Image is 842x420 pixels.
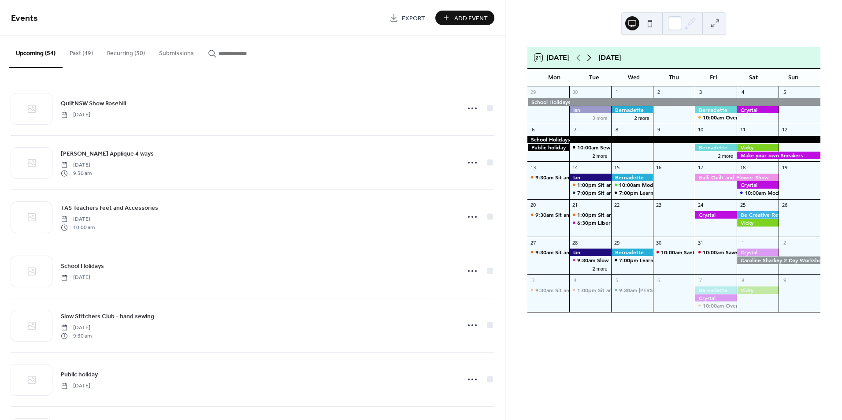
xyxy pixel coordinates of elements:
div: Santa Sack Workshop [684,249,737,256]
div: 28 [572,239,579,246]
span: 7:00pm [619,256,640,264]
div: Bernadette [695,106,737,114]
div: Learn to Sew - [DATE] Night [640,189,711,197]
div: 11 [739,126,746,133]
div: Lynn Hewitt Sit and Sew [611,286,653,294]
div: 1 [739,239,746,246]
div: 29 [614,239,620,246]
span: Events [11,10,38,27]
div: Tue [574,69,614,86]
div: Bulli Quilt and Flower Show [695,174,779,181]
button: Add Event [435,11,494,25]
div: Liberty Sip and See [569,219,611,227]
div: 8 [739,277,746,283]
div: Overlocker Club Sylvania [695,302,737,309]
div: Sit and Sew [527,249,569,256]
div: Crystal [737,249,779,256]
button: 2 more [631,114,653,121]
div: Bernadette [611,249,653,256]
div: 4 [572,277,579,283]
div: Sit and Sew [527,174,569,181]
div: Overlocker Club Sylvania [726,114,787,121]
span: 9:30am [535,174,555,181]
div: Modern Quilts - Lorena Uriarte [611,181,653,189]
div: Bernadette [695,286,737,294]
div: Learn to Sew - Wednesday Night [611,189,653,197]
div: Vicky [737,144,779,151]
a: Public holiday [61,369,98,379]
div: Modern Quilts - [PERSON_NAME] [642,181,727,189]
div: Ian [569,106,611,114]
button: 3 more [589,114,611,121]
div: Vicky [737,219,779,227]
a: Slow Stitchers Club - hand sewing [61,311,154,321]
div: Sun [774,69,813,86]
span: [DATE] [61,382,90,390]
div: Sit and Sew [569,211,611,219]
span: 10:00am [703,249,726,256]
div: 1 [614,89,620,96]
span: 9:30am [535,211,555,219]
div: Wed [614,69,654,86]
div: Save the date New BERNINA product launch we can't tell you about yet [695,249,737,256]
span: [DATE] [61,324,92,332]
span: Add Event [454,14,488,23]
span: 6:30pm [577,219,598,227]
div: Crystal [737,106,779,114]
button: 2 more [715,152,737,159]
div: 3 [697,89,704,96]
div: 7 [697,277,704,283]
div: Vicky [737,286,779,294]
div: Sat [734,69,773,86]
span: 1:00pm [577,181,598,189]
div: Sit and Sew [598,286,628,294]
div: Caroline Sharkey 2 Day Workshop [737,256,820,264]
div: Slow Stitchers Club - hand sewing [597,256,683,264]
div: 30 [656,239,662,246]
div: Ian [569,174,611,181]
div: 20 [530,202,537,208]
span: Public holiday [61,370,98,379]
div: 16 [656,164,662,171]
div: Learn to Sew - [DATE] Night [640,256,711,264]
div: 24 [697,202,704,208]
a: TAS Teachers Feet and Accessories [61,203,158,213]
div: 12 [781,126,788,133]
span: 9:30 am [61,332,92,340]
span: 10:00am [619,181,642,189]
span: 1:00pm [577,211,598,219]
div: [DATE] [599,52,621,63]
div: 30 [572,89,579,96]
div: Sit and Sew - Tuesday Night [569,189,611,197]
div: Modern Quilts - Lorena Uriarte [737,189,779,197]
div: Sit and Sew [598,211,628,219]
span: Slow Stitchers Club - hand sewing [61,312,154,321]
div: Sit and Sew - [DATE] Night [598,189,666,197]
span: [DATE] [61,274,90,282]
div: 2 [656,89,662,96]
div: 8 [614,126,620,133]
span: TAS Teachers Feet and Accessories [61,204,158,213]
div: 14 [572,164,579,171]
button: Upcoming (54) [9,36,63,68]
span: 10:00am [661,249,684,256]
div: 29 [530,89,537,96]
span: 7:00pm [619,189,640,197]
div: 5 [781,89,788,96]
div: 13 [530,164,537,171]
span: 10:00am [577,144,600,151]
div: Sewing Machine Club [600,144,654,151]
div: 3 [530,277,537,283]
span: 10:00am [703,302,726,309]
span: 10:00 am [61,223,95,231]
a: Export [383,11,432,25]
div: Fri [694,69,734,86]
div: Make your own Sneakers [737,152,820,159]
span: 10:00am [745,189,768,197]
div: 23 [656,202,662,208]
div: 6 [530,126,537,133]
div: 7 [572,126,579,133]
span: [DATE] [61,111,90,119]
div: 18 [739,164,746,171]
